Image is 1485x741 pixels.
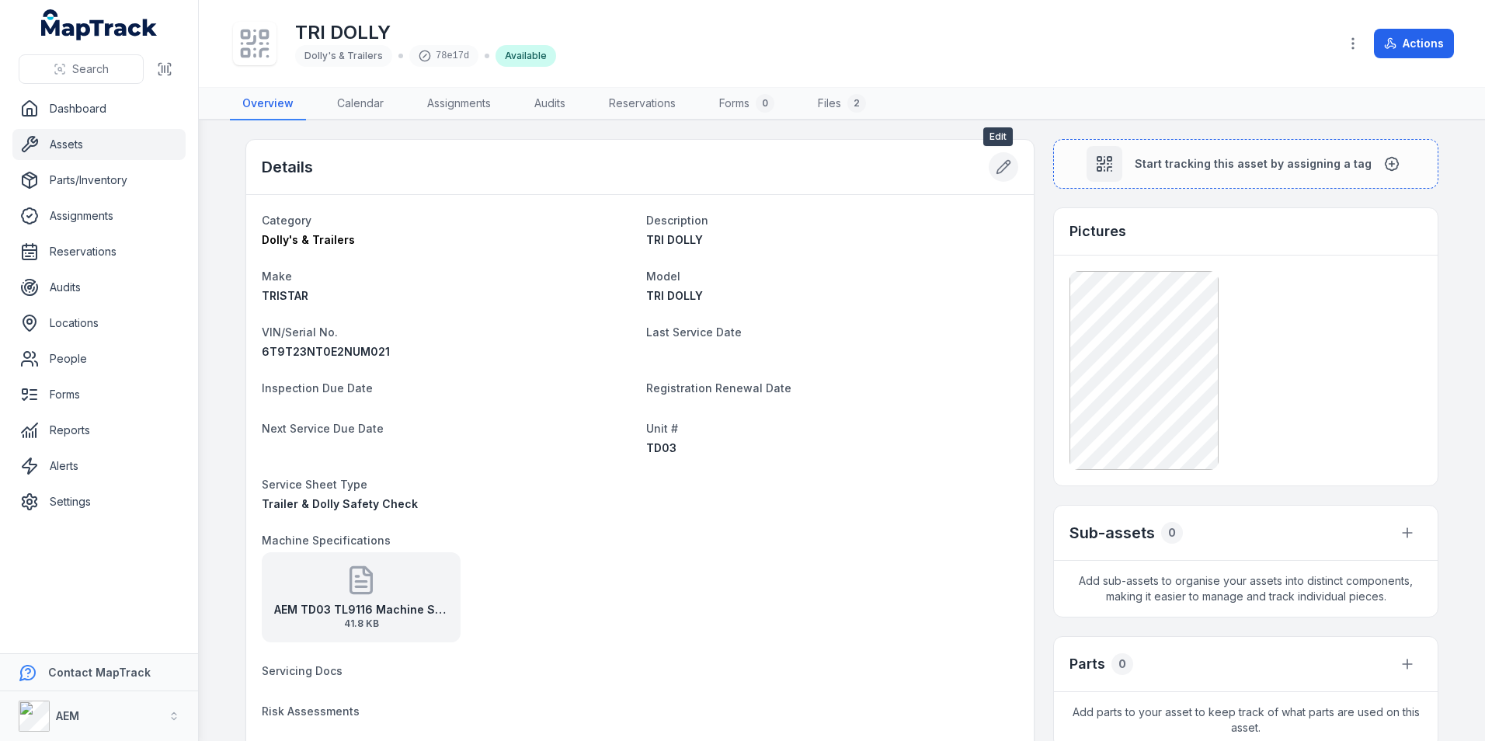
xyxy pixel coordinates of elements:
[262,497,418,510] span: Trailer & Dolly Safety Check
[262,156,313,178] h2: Details
[496,45,556,67] div: Available
[12,415,186,446] a: Reports
[1161,522,1183,544] div: 0
[1069,522,1155,544] h2: Sub-assets
[805,88,878,120] a: Files2
[262,664,343,677] span: Servicing Docs
[12,200,186,231] a: Assignments
[646,381,791,395] span: Registration Renewal Date
[262,381,373,395] span: Inspection Due Date
[19,54,144,84] button: Search
[230,88,306,120] a: Overview
[596,88,688,120] a: Reservations
[1069,221,1126,242] h3: Pictures
[1111,653,1133,675] div: 0
[12,451,186,482] a: Alerts
[756,94,774,113] div: 0
[12,93,186,124] a: Dashboard
[522,88,578,120] a: Audits
[12,486,186,517] a: Settings
[409,45,478,67] div: 78e17d
[1053,139,1438,189] button: Start tracking this asset by assigning a tag
[847,94,866,113] div: 2
[12,129,186,160] a: Assets
[41,9,158,40] a: MapTrack
[304,50,383,61] span: Dolly's & Trailers
[1135,156,1372,172] span: Start tracking this asset by assigning a tag
[646,325,742,339] span: Last Service Date
[262,478,367,491] span: Service Sheet Type
[274,617,448,630] span: 41.8 KB
[262,345,390,358] span: 6T9T23NT0E2NUM021
[983,127,1013,146] span: Edit
[12,236,186,267] a: Reservations
[325,88,396,120] a: Calendar
[707,88,787,120] a: Forms0
[262,325,338,339] span: VIN/Serial No.
[262,289,308,302] span: TRISTAR
[12,165,186,196] a: Parts/Inventory
[262,422,384,435] span: Next Service Due Date
[274,602,448,617] strong: AEM TD03 TL9116 Machine Specifications
[1054,561,1438,617] span: Add sub-assets to organise your assets into distinct components, making it easier to manage and t...
[646,289,703,302] span: TRI DOLLY
[646,214,708,227] span: Description
[646,233,703,246] span: TRI DOLLY
[646,441,676,454] span: TD03
[646,422,678,435] span: Unit #
[12,343,186,374] a: People
[1069,653,1105,675] h3: Parts
[262,233,355,246] span: Dolly's & Trailers
[262,270,292,283] span: Make
[72,61,109,77] span: Search
[12,308,186,339] a: Locations
[1374,29,1454,58] button: Actions
[12,379,186,410] a: Forms
[646,270,680,283] span: Model
[262,534,391,547] span: Machine Specifications
[56,709,79,722] strong: AEM
[262,214,311,227] span: Category
[295,20,556,45] h1: TRI DOLLY
[12,272,186,303] a: Audits
[48,666,151,679] strong: Contact MapTrack
[262,704,360,718] span: Risk Assessments
[415,88,503,120] a: Assignments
